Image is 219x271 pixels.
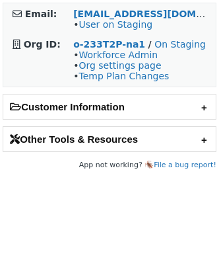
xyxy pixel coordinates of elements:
a: o-233T2P-na1 [73,39,145,50]
a: Workforce Admin [78,50,158,60]
a: On Staging [154,39,206,50]
a: Temp Plan Changes [78,71,169,81]
strong: Org ID: [24,39,61,50]
a: User on Staging [78,19,152,30]
footer: App not working? 🪳 [3,159,216,172]
span: • [73,19,152,30]
strong: Email: [25,9,57,19]
h2: Customer Information [3,95,216,119]
a: Org settings page [78,60,161,71]
span: • • • [73,50,169,81]
a: File a bug report! [154,161,216,169]
h2: Other Tools & Resources [3,127,216,151]
strong: / [148,39,152,50]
